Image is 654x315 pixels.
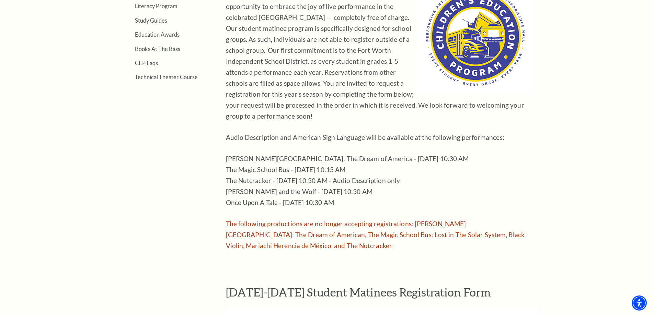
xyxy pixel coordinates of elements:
[226,220,525,250] span: The following productions are no longer accepting registrations: [PERSON_NAME][GEOGRAPHIC_DATA]: ...
[226,285,540,299] h2: [DATE]-[DATE] Student Matinees Registration Form
[135,74,198,80] a: Technical Theater Course
[135,60,158,66] a: CEP Faqs
[226,153,533,208] p: [PERSON_NAME][GEOGRAPHIC_DATA]: The Dream of America - [DATE] 10:30 AM The Magic School Bus - [DA...
[226,132,533,143] p: Audio Description and American Sign Language will be available at the following performances:
[135,3,177,9] a: Literacy Program
[135,17,167,24] a: Study Guides
[135,31,180,38] a: Education Awards
[632,295,647,311] div: Accessibility Menu
[135,46,180,52] a: Books At The Bass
